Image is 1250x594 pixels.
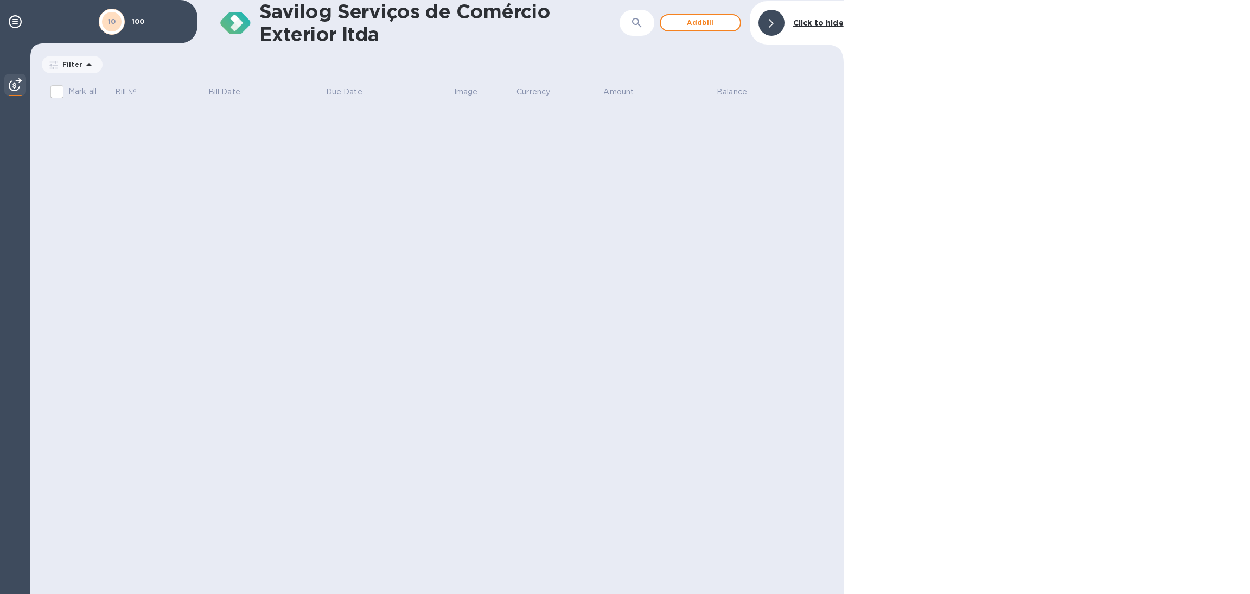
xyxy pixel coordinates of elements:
[68,86,97,97] p: Mark all
[454,86,478,98] p: Image
[326,86,377,98] span: Due Date
[717,86,761,98] span: Balance
[516,86,550,98] p: Currency
[660,14,741,31] button: Addbill
[326,86,362,98] p: Due Date
[132,18,186,26] p: 100
[669,16,731,29] span: Add bill
[115,86,151,98] span: Bill №
[208,86,254,98] span: Bill Date
[603,86,634,98] p: Amount
[603,86,648,98] span: Amount
[793,18,844,27] b: Click to hide
[58,60,82,69] p: Filter
[108,17,116,26] b: 10
[115,86,137,98] p: Bill №
[208,86,240,98] p: Bill Date
[717,86,747,98] p: Balance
